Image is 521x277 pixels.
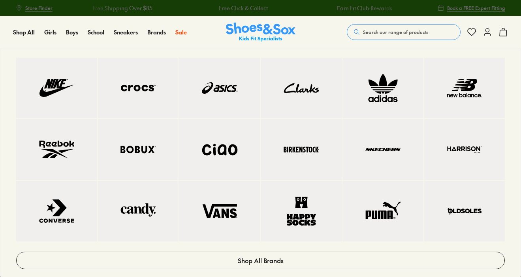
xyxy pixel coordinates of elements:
[13,28,35,36] a: Shop All
[6,1,158,77] div: Campaign message
[25,4,53,11] span: Store Finder
[44,28,56,36] a: Girls
[6,9,158,49] div: Message from Shoes. Struggling to find the right size? Let me know if I can help!
[16,1,53,15] a: Store Finder
[363,28,428,36] span: Search our range of products
[147,28,166,36] a: Brands
[16,252,505,269] a: Shop All Brands
[88,28,104,36] a: School
[92,4,152,12] a: Free Shipping Over $85
[30,11,61,19] h3: Shoes
[14,52,150,69] div: Reply to the campaigns
[447,4,505,11] span: Book a FREE Expert Fitting
[4,3,28,27] button: Gorgias live chat
[226,23,295,42] a: Shoes & Sox
[347,24,461,40] button: Search our range of products
[14,25,150,49] div: Struggling to find the right size? Let me know if I can help!
[438,1,505,15] a: Book a FREE Expert Fitting
[337,4,392,12] a: Earn Fit Club Rewards
[139,10,150,21] button: Dismiss campaign
[114,28,138,36] a: Sneakers
[14,9,26,22] img: Shoes logo
[218,4,267,12] a: Free Click & Collect
[66,28,78,36] a: Boys
[226,23,295,42] img: SNS_Logo_Responsive.svg
[238,256,284,265] span: Shop All Brands
[175,28,187,36] a: Sale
